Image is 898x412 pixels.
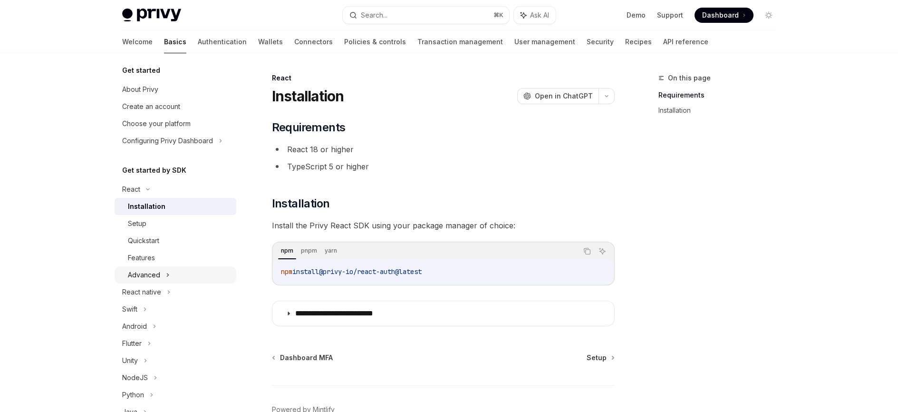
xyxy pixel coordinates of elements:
[128,201,165,212] div: Installation
[294,30,333,53] a: Connectors
[535,91,593,101] span: Open in ChatGPT
[514,7,556,24] button: Ask AI
[627,10,646,20] a: Demo
[122,184,140,195] div: React
[581,245,593,257] button: Copy the contents from the code block
[530,10,549,20] span: Ask AI
[122,389,144,401] div: Python
[164,30,186,53] a: Basics
[122,9,181,22] img: light logo
[658,88,784,103] a: Requirements
[272,143,615,156] li: React 18 or higher
[115,198,236,215] a: Installation
[668,72,711,84] span: On this page
[122,286,161,298] div: React native
[272,219,615,232] span: Install the Privy React SDK using your package manager of choice:
[658,103,784,118] a: Installation
[128,218,146,229] div: Setup
[115,115,236,132] a: Choose your platform
[343,7,509,24] button: Search...⌘K
[587,30,614,53] a: Security
[258,30,283,53] a: Wallets
[115,98,236,115] a: Create an account
[278,245,296,256] div: npm
[292,267,319,276] span: install
[625,30,652,53] a: Recipes
[115,232,236,249] a: Quickstart
[122,65,160,76] h5: Get started
[122,304,137,315] div: Swift
[298,245,320,256] div: pnpm
[514,30,575,53] a: User management
[587,353,607,363] span: Setup
[596,245,608,257] button: Ask AI
[322,245,340,256] div: yarn
[122,84,158,95] div: About Privy
[417,30,503,53] a: Transaction management
[115,249,236,266] a: Features
[122,135,213,147] div: Configuring Privy Dashboard
[663,30,708,53] a: API reference
[122,101,180,112] div: Create an account
[361,10,387,21] div: Search...
[493,11,503,19] span: ⌘ K
[272,196,330,211] span: Installation
[128,269,160,281] div: Advanced
[198,30,247,53] a: Authentication
[344,30,406,53] a: Policies & controls
[122,338,142,349] div: Flutter
[273,353,333,363] a: Dashboard MFA
[122,372,148,383] div: NodeJS
[702,10,739,20] span: Dashboard
[122,118,191,129] div: Choose your platform
[319,267,422,276] span: @privy-io/react-auth@latest
[272,120,346,135] span: Requirements
[128,235,159,246] div: Quickstart
[272,73,615,83] div: React
[122,321,147,332] div: Android
[128,252,155,264] div: Features
[122,30,153,53] a: Welcome
[272,88,344,105] h1: Installation
[695,8,753,23] a: Dashboard
[115,81,236,98] a: About Privy
[517,88,599,104] button: Open in ChatGPT
[280,353,333,363] span: Dashboard MFA
[115,215,236,232] a: Setup
[761,8,776,23] button: Toggle dark mode
[272,160,615,173] li: TypeScript 5 or higher
[281,267,292,276] span: npm
[587,353,614,363] a: Setup
[657,10,683,20] a: Support
[122,165,186,176] h5: Get started by SDK
[122,355,138,366] div: Unity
